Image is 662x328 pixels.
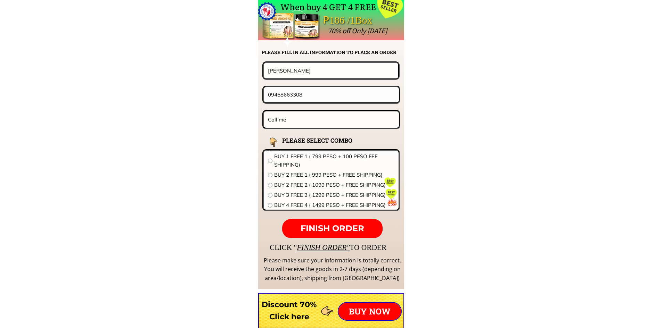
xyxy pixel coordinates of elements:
[274,171,394,179] span: BUY 2 FREE 1 ( 999 PESO + FREE SHIPPING)
[274,191,394,199] span: BUY 3 FREE 3 ( 1299 PESO + FREE SHIPPING)
[282,136,370,145] h2: PLEASE SELECT COMBO
[258,298,320,323] h3: Discount 70% Click here
[328,25,542,37] div: 70% off Only [DATE]
[270,242,589,253] div: CLICK " TO ORDER
[262,49,403,56] h2: PLEASE FILL IN ALL INFORMATION TO PLACE AN ORDER
[301,223,364,233] span: FINISH ORDER
[266,63,396,78] input: Your name
[274,181,394,189] span: BUY 2 FREE 2 ( 1099 PESO + FREE SHIPPING)
[274,152,394,169] span: BUY 1 FREE 1 ( 799 PESO + 100 PESO FEE SHIPPING)
[297,243,350,252] span: FINISH ORDER"
[274,201,394,209] span: BUY 4 FREE 4 ( 1499 PESO + FREE SHIPPING)
[266,87,397,102] input: Phone number
[338,303,401,320] p: BUY NOW
[266,111,397,128] input: Address
[323,12,392,28] div: ₱186 /1Box
[263,256,402,283] div: Please make sure your information is totally correct. You will receive the goods in 2-7 days (dep...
